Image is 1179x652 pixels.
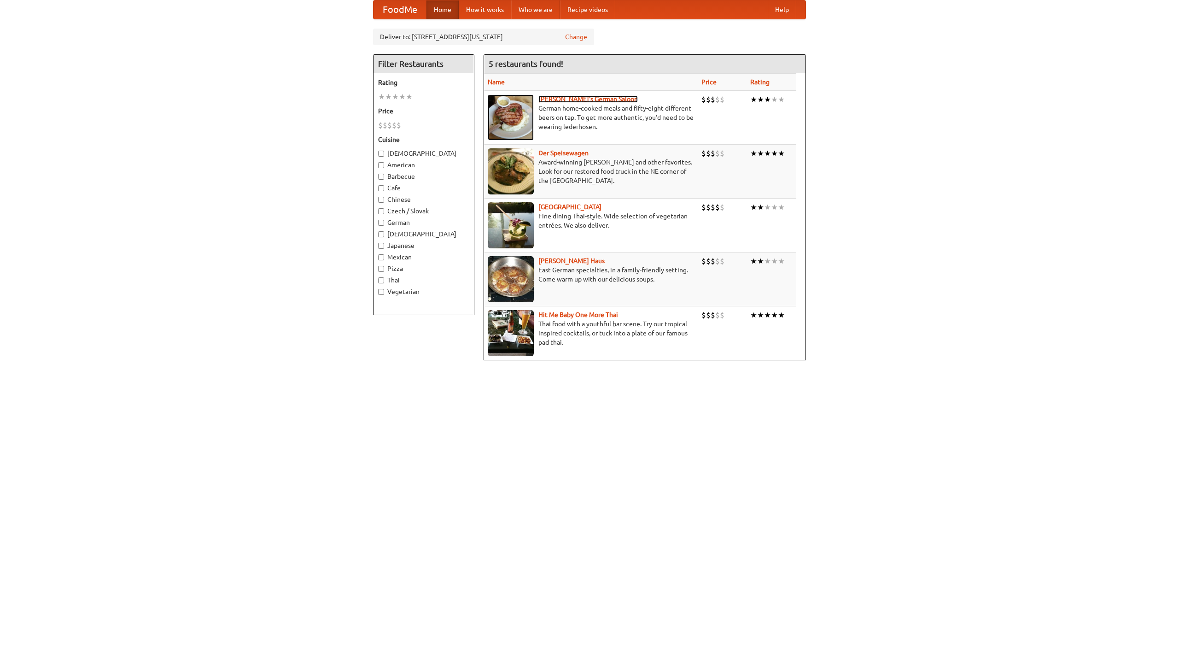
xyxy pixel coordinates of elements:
a: Price [701,78,717,86]
li: $ [711,202,715,212]
p: Award-winning [PERSON_NAME] and other favorites. Look for our restored food truck in the NE corne... [488,158,694,185]
li: $ [715,256,720,266]
a: Der Speisewagen [538,149,589,157]
label: Barbecue [378,172,469,181]
input: Thai [378,277,384,283]
label: Czech / Slovak [378,206,469,216]
li: ★ [771,94,778,105]
li: $ [706,94,711,105]
li: ★ [764,310,771,320]
li: ★ [757,148,764,159]
li: $ [715,94,720,105]
label: Vegetarian [378,287,469,296]
a: Home [426,0,459,19]
input: Mexican [378,254,384,260]
input: Vegetarian [378,289,384,295]
b: [PERSON_NAME] Haus [538,257,605,264]
h5: Cuisine [378,135,469,144]
li: $ [701,310,706,320]
li: $ [715,202,720,212]
li: ★ [757,256,764,266]
a: How it works [459,0,511,19]
li: ★ [757,202,764,212]
li: ★ [750,310,757,320]
li: $ [715,148,720,159]
li: ★ [764,202,771,212]
li: $ [387,120,392,130]
img: kohlhaus.jpg [488,256,534,302]
li: $ [701,148,706,159]
a: [PERSON_NAME]'s German Saloon [538,95,638,103]
li: $ [711,148,715,159]
li: ★ [757,94,764,105]
img: babythai.jpg [488,310,534,356]
li: ★ [750,202,757,212]
li: ★ [771,310,778,320]
li: $ [397,120,401,130]
li: $ [706,202,711,212]
li: ★ [750,94,757,105]
label: Thai [378,276,469,285]
label: Cafe [378,183,469,193]
li: $ [383,120,387,130]
label: Chinese [378,195,469,204]
input: Cafe [378,185,384,191]
li: ★ [778,256,785,266]
li: ★ [771,256,778,266]
li: $ [711,94,715,105]
li: $ [701,202,706,212]
label: [DEMOGRAPHIC_DATA] [378,229,469,239]
li: $ [715,310,720,320]
label: Japanese [378,241,469,250]
li: ★ [399,92,406,102]
li: ★ [778,202,785,212]
li: ★ [750,148,757,159]
label: [DEMOGRAPHIC_DATA] [378,149,469,158]
li: ★ [750,256,757,266]
li: ★ [385,92,392,102]
li: ★ [771,202,778,212]
a: Recipe videos [560,0,615,19]
li: ★ [764,148,771,159]
li: $ [720,256,724,266]
li: ★ [778,148,785,159]
p: East German specialties, in a family-friendly setting. Come warm up with our delicious soups. [488,265,694,284]
h4: Filter Restaurants [374,55,474,73]
a: Hit Me Baby One More Thai [538,311,618,318]
b: [GEOGRAPHIC_DATA] [538,203,601,211]
input: [DEMOGRAPHIC_DATA] [378,151,384,157]
li: $ [392,120,397,130]
input: Pizza [378,266,384,272]
p: German home-cooked meals and fifty-eight different beers on tap. To get more authentic, you'd nee... [488,104,694,131]
h5: Rating [378,78,469,87]
li: ★ [778,94,785,105]
a: Rating [750,78,770,86]
a: Name [488,78,505,86]
a: Help [768,0,796,19]
input: German [378,220,384,226]
li: $ [701,256,706,266]
li: $ [706,148,711,159]
div: Deliver to: [STREET_ADDRESS][US_STATE] [373,29,594,45]
label: German [378,218,469,227]
li: ★ [764,94,771,105]
li: $ [720,202,724,212]
li: $ [720,148,724,159]
a: FoodMe [374,0,426,19]
li: ★ [757,310,764,320]
li: ★ [406,92,413,102]
ng-pluralize: 5 restaurants found! [489,59,563,68]
label: American [378,160,469,170]
img: satay.jpg [488,202,534,248]
li: ★ [392,92,399,102]
p: Thai food with a youthful bar scene. Try our tropical inspired cocktails, or tuck into a plate of... [488,319,694,347]
img: speisewagen.jpg [488,148,534,194]
input: Barbecue [378,174,384,180]
p: Fine dining Thai-style. Wide selection of vegetarian entrées. We also deliver. [488,211,694,230]
li: $ [706,256,711,266]
input: Chinese [378,197,384,203]
input: [DEMOGRAPHIC_DATA] [378,231,384,237]
h5: Price [378,106,469,116]
li: $ [706,310,711,320]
